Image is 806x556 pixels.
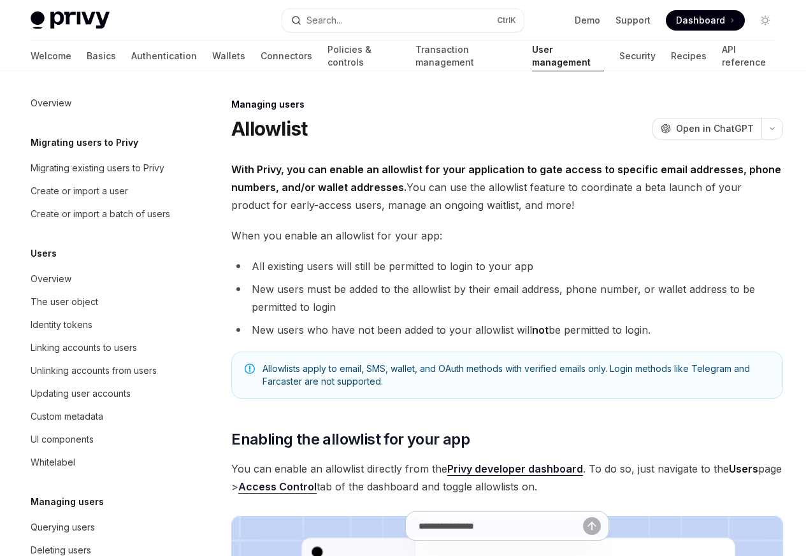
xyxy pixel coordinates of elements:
[31,409,103,424] div: Custom metadata
[652,118,761,139] button: Open in ChatGPT
[20,203,184,225] a: Create or import a batch of users
[575,14,600,27] a: Demo
[231,160,783,214] span: You can use the allowlist feature to coordinate a beta launch of your product for early-access us...
[31,494,104,510] h5: Managing users
[20,267,184,290] a: Overview
[20,313,184,336] a: Identity tokens
[327,41,400,71] a: Policies & controls
[20,451,184,474] a: Whitelabel
[415,41,516,71] a: Transaction management
[31,183,128,199] div: Create or import a user
[231,280,783,316] li: New users must be added to the allowlist by their email address, phone number, or wallet address ...
[231,163,781,194] strong: With Privy, you can enable an allowlist for your application to gate access to specific email add...
[231,321,783,339] li: New users who have not been added to your allowlist will be permitted to login.
[20,157,184,180] a: Migrating existing users to Privy
[583,517,601,535] button: Send message
[532,324,549,336] strong: not
[666,10,745,31] a: Dashboard
[31,432,94,447] div: UI components
[282,9,524,32] button: Search...CtrlK
[231,460,783,495] span: You can enable an allowlist directly from the . To do so, just navigate to the page > tab of the ...
[671,41,707,71] a: Recipes
[31,41,71,71] a: Welcome
[447,462,583,476] a: Privy developer dashboard
[729,462,758,475] strong: Users
[231,227,783,245] span: When you enable an allowlist for your app:
[20,359,184,382] a: Unlinking accounts from users
[20,290,184,313] a: The user object
[31,160,164,176] div: Migrating existing users to Privy
[676,14,725,27] span: Dashboard
[31,271,71,287] div: Overview
[261,41,312,71] a: Connectors
[263,362,770,388] span: Allowlists apply to email, SMS, wallet, and OAuth methods with verified emails only. Login method...
[20,405,184,428] a: Custom metadata
[31,340,137,355] div: Linking accounts to users
[231,257,783,275] li: All existing users will still be permitted to login to your app
[231,98,783,111] div: Managing users
[238,480,317,494] a: Access Control
[31,135,138,150] h5: Migrating users to Privy
[20,382,184,405] a: Updating user accounts
[419,512,583,540] input: Ask a question...
[212,41,245,71] a: Wallets
[20,92,184,115] a: Overview
[20,336,184,359] a: Linking accounts to users
[619,41,656,71] a: Security
[676,122,754,135] span: Open in ChatGPT
[615,14,651,27] a: Support
[31,96,71,111] div: Overview
[31,317,92,332] div: Identity tokens
[20,180,184,203] a: Create or import a user
[245,364,255,374] svg: Note
[20,516,184,539] a: Querying users
[497,15,516,25] span: Ctrl K
[87,41,116,71] a: Basics
[31,246,57,261] h5: Users
[532,41,605,71] a: User management
[231,429,470,450] span: Enabling the allowlist for your app
[131,41,197,71] a: Authentication
[31,294,98,310] div: The user object
[20,428,184,451] a: UI components
[306,13,342,28] div: Search...
[31,363,157,378] div: Unlinking accounts from users
[31,455,75,470] div: Whitelabel
[31,206,170,222] div: Create or import a batch of users
[31,386,131,401] div: Updating user accounts
[31,11,110,29] img: light logo
[722,41,775,71] a: API reference
[755,10,775,31] button: Toggle dark mode
[31,520,95,535] div: Querying users
[231,117,307,140] h1: Allowlist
